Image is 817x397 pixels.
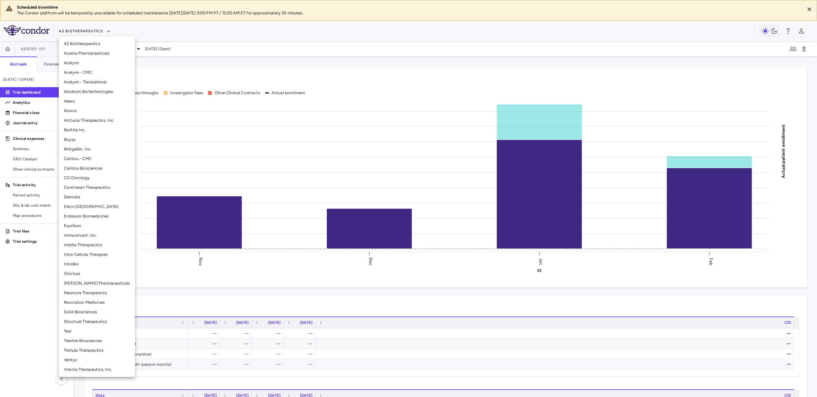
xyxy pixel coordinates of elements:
[59,36,135,377] ul: Menu
[59,58,135,68] li: Acelyrin
[59,173,135,183] li: CG Oncology
[59,39,135,49] li: A2 Biotherapeutics
[59,144,135,154] li: BridgeBio, Inc.
[59,87,135,96] li: Adverum Biotechnologies
[59,231,135,240] li: Immunovant, Inc.
[59,106,135,116] li: Alumis
[59,116,135,125] li: Arcturus Therapeutics, Inc.
[59,49,135,58] li: Acadia Pharmaceuticals
[59,135,135,144] li: Blujay
[59,211,135,221] li: Endeavor Biomedicines
[59,365,135,374] li: Viracta Therapeutics, Inc.
[59,221,135,231] li: Equillium
[59,96,135,106] li: Akero
[59,240,135,250] li: Intellia Therapeutics
[59,279,135,288] li: [PERSON_NAME] Pharmaceuticals
[59,317,135,326] li: Structure Therapeutics
[59,68,135,77] li: Acelyrin - CMC
[59,259,135,269] li: IntraBio
[59,355,135,365] li: Ventyx
[59,288,135,298] li: Neumora Therapeutics
[59,77,135,87] li: Acelyrin - Translational
[59,164,135,173] li: Caribou Biosciences
[59,183,135,192] li: Contineum Therapeutics
[59,336,135,346] li: Treeline Biosciences
[59,125,135,135] li: BioAtla Inc.
[59,154,135,164] li: Caribou - CMC
[59,202,135,211] li: Eikon [GEOGRAPHIC_DATA]
[59,298,135,307] li: Revolution Medicines
[59,192,135,202] li: Dermata
[59,326,135,336] li: Test
[59,250,135,259] li: Intra-Cellular Therapies
[59,346,135,355] li: Trishula Therapeutics
[59,269,135,279] li: iOnctura
[59,307,135,317] li: Solid Biosciences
